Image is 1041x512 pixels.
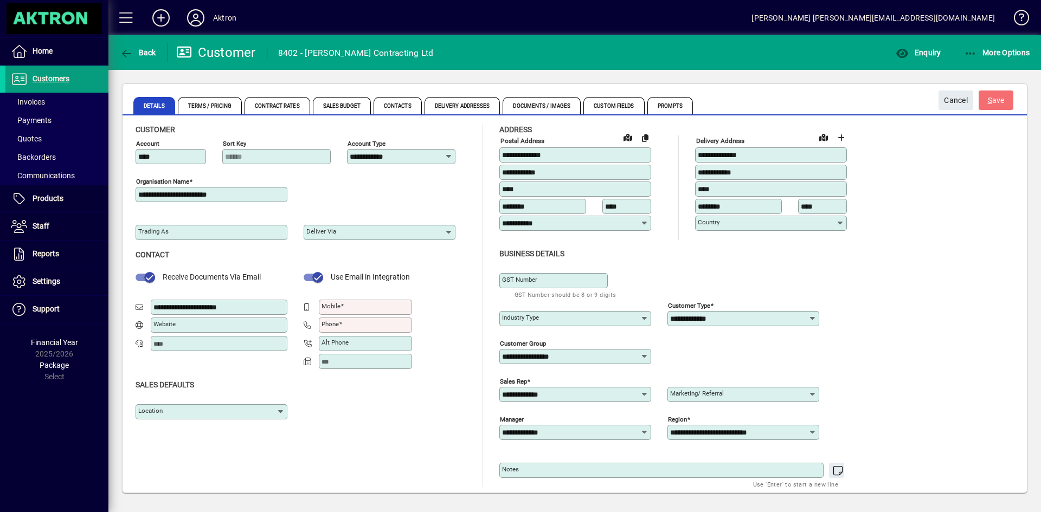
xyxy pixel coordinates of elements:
span: Receive Documents Via Email [163,273,261,281]
span: Package [40,361,69,370]
div: 8402 - [PERSON_NAME] Contracting Ltd [278,44,434,62]
span: Details [133,97,175,114]
a: View on map [619,128,637,146]
button: Back [117,43,159,62]
span: Cancel [944,92,968,109]
button: Choose address [832,129,850,146]
mat-label: Customer group [500,339,546,347]
div: Aktron [213,9,236,27]
mat-label: Manager [500,415,524,423]
span: Delivery Addresses [425,97,500,114]
a: Communications [5,166,108,185]
span: Terms / Pricing [178,97,242,114]
span: Staff [33,222,49,230]
app-page-header-button: Back [108,43,168,62]
span: Use Email in Integration [331,273,410,281]
span: Custom Fields [583,97,644,114]
span: Back [120,48,156,57]
mat-label: Deliver via [306,228,336,235]
mat-label: Customer type [668,301,710,309]
mat-label: Website [153,320,176,328]
a: Invoices [5,93,108,111]
button: Add [144,8,178,28]
mat-hint: GST Number should be 8 or 9 digits [515,288,616,301]
span: Quotes [11,134,42,143]
mat-label: Industry type [502,314,539,321]
span: Settings [33,277,60,286]
span: Enquiry [896,48,941,57]
a: Backorders [5,148,108,166]
a: View on map [815,128,832,146]
span: Contacts [374,97,422,114]
span: More Options [964,48,1030,57]
span: Support [33,304,60,313]
mat-label: Alt Phone [322,339,349,346]
mat-label: Trading as [138,228,169,235]
button: Cancel [939,90,973,110]
span: Communications [11,171,75,180]
button: Save [979,90,1013,110]
span: Home [33,47,53,55]
button: Enquiry [893,43,943,62]
a: Products [5,185,108,212]
span: Sales defaults [136,380,194,389]
mat-label: Phone [322,320,339,328]
mat-label: Account Type [348,140,385,147]
a: Payments [5,111,108,129]
span: Backorders [11,153,56,161]
span: Business details [499,249,564,258]
button: Profile [178,8,213,28]
a: Staff [5,213,108,240]
span: S [988,96,992,105]
mat-label: Location [138,407,163,414]
mat-label: Mobile [322,302,340,310]
mat-label: Account [136,140,159,147]
span: Payments [11,116,52,125]
span: Financial Year [31,338,78,347]
button: Copy to Delivery address [637,129,654,146]
a: Home [5,38,108,65]
a: Support [5,296,108,323]
span: Prompts [647,97,693,114]
span: Invoices [11,98,45,106]
a: Reports [5,241,108,268]
mat-label: GST Number [502,276,537,283]
button: More Options [961,43,1033,62]
span: Contract Rates [245,97,310,114]
div: Customer [176,44,256,61]
span: Customer [136,125,175,134]
a: Knowledge Base [1006,2,1027,37]
span: Sales Budget [313,97,371,114]
mat-label: Notes [502,465,519,473]
span: Documents / Images [503,97,581,114]
mat-label: Sort key [223,140,246,147]
mat-label: Marketing/ Referral [670,390,724,397]
a: Settings [5,268,108,295]
mat-hint: Use 'Enter' to start a new line [753,478,838,490]
mat-label: Organisation name [136,178,189,185]
span: Address [499,125,532,134]
mat-label: Sales rep [500,377,527,385]
span: Products [33,194,63,203]
span: Contact [136,250,169,259]
span: Reports [33,249,59,258]
mat-label: Region [668,415,687,423]
span: Customers [33,74,69,83]
a: Quotes [5,129,108,148]
mat-label: Country [698,218,719,226]
span: ave [988,92,1005,109]
div: [PERSON_NAME] [PERSON_NAME][EMAIL_ADDRESS][DOMAIN_NAME] [751,9,995,27]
